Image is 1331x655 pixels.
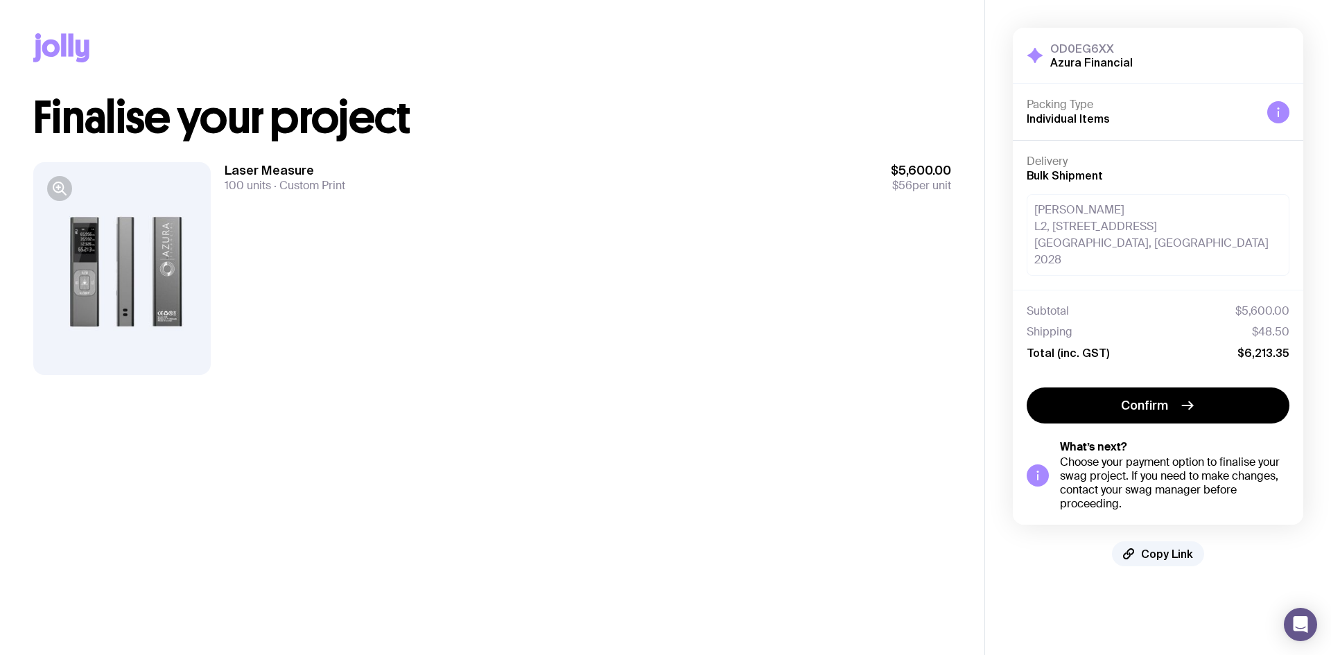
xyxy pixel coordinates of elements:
div: Choose your payment option to finalise your swag project. If you need to make changes, contact yo... [1060,455,1289,511]
span: $6,213.35 [1237,346,1289,360]
span: Total (inc. GST) [1027,346,1109,360]
h3: Laser Measure [225,162,345,179]
span: Copy Link [1141,547,1193,561]
h4: Delivery [1027,155,1289,168]
span: Custom Print [271,178,345,193]
span: $5,600.00 [1235,304,1289,318]
button: Copy Link [1112,541,1204,566]
span: Individual Items [1027,112,1110,125]
span: per unit [891,179,951,193]
span: $5,600.00 [891,162,951,179]
div: Open Intercom Messenger [1284,608,1317,641]
span: $56 [892,178,912,193]
div: [PERSON_NAME] L2, [STREET_ADDRESS] [GEOGRAPHIC_DATA], [GEOGRAPHIC_DATA] 2028 [1027,194,1289,276]
h4: Packing Type [1027,98,1256,112]
span: $48.50 [1252,325,1289,339]
button: Confirm [1027,387,1289,423]
span: Confirm [1121,397,1168,414]
h5: What’s next? [1060,440,1289,454]
span: 100 units [225,178,271,193]
span: Subtotal [1027,304,1069,318]
span: Bulk Shipment [1027,169,1103,182]
h3: OD0EG6XX [1050,42,1133,55]
span: Shipping [1027,325,1072,339]
h1: Finalise your project [33,96,951,140]
h2: Azura Financial [1050,55,1133,69]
